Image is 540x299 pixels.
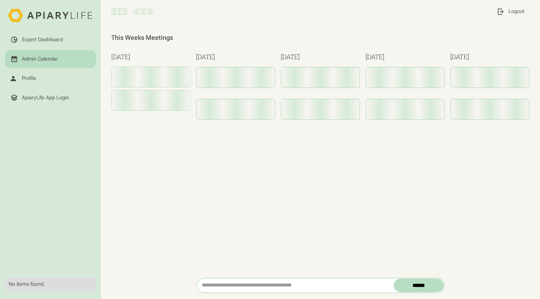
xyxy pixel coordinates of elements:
[111,34,530,42] div: This Weeks Meetings
[22,75,36,82] div: Profile
[22,37,63,43] div: Expert Dashboard
[492,3,530,20] a: Logout
[281,52,360,62] h3: [DATE]
[111,52,191,62] h3: [DATE]
[5,50,96,68] a: Admin Calendar
[366,52,445,62] h3: [DATE]
[9,281,92,288] div: No items found.
[450,52,530,62] h3: [DATE]
[111,8,128,14] span: XX Jan
[22,95,69,101] div: ApiaryLife App Login
[5,31,96,49] a: Expert Dashboard
[22,56,58,62] div: Admin Calendar
[5,89,96,107] a: ApiaryLife App Login
[5,70,96,87] a: Profile
[508,8,525,15] div: Logout
[196,52,276,62] h3: [DATE]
